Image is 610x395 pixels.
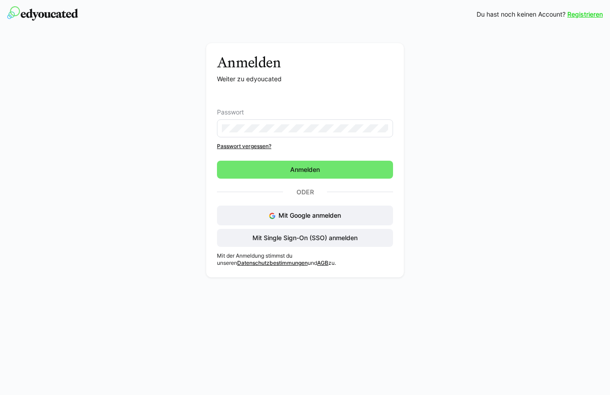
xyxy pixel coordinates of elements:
[217,206,393,225] button: Mit Google anmelden
[217,252,393,267] p: Mit der Anmeldung stimmst du unseren und zu.
[217,54,393,71] h3: Anmelden
[7,6,78,21] img: edyoucated
[477,10,566,19] span: Du hast noch keinen Account?
[567,10,603,19] a: Registrieren
[283,186,327,198] p: Oder
[217,75,393,83] p: Weiter zu edyoucated
[237,259,308,266] a: Datenschutzbestimmungen
[217,161,393,179] button: Anmelden
[317,259,328,266] a: AGB
[278,211,341,219] span: Mit Google anmelden
[289,165,321,174] span: Anmelden
[217,109,244,116] span: Passwort
[217,229,393,247] button: Mit Single Sign-On (SSO) anmelden
[251,233,359,242] span: Mit Single Sign-On (SSO) anmelden
[217,143,393,150] a: Passwort vergessen?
